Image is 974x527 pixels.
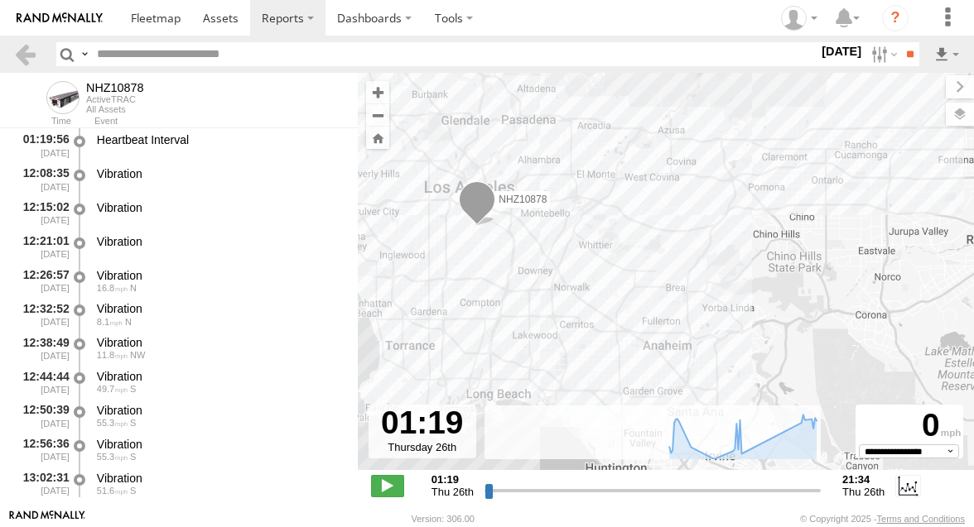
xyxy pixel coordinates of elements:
div: Vibration [97,268,342,283]
label: Search Filter Options [865,42,900,66]
div: 12:15:02 [DATE] [13,198,71,228]
span: NHZ10878 [499,194,547,205]
div: 12:44:44 [DATE] [13,367,71,397]
div: Time [13,117,71,126]
span: 51.6 [97,486,128,496]
span: 11.8 [97,350,128,360]
div: 0 [858,407,961,444]
div: 12:50:39 [DATE] [13,400,71,431]
div: Vibration [97,234,342,249]
div: Event [94,117,358,126]
span: Thu 26th Dec 2024 [432,486,474,498]
i: ? [882,5,909,31]
strong: 01:19 [432,473,474,486]
label: [DATE] [818,42,865,60]
div: 12:26:57 [DATE] [13,266,71,296]
div: 12:56:36 [DATE] [13,434,71,465]
strong: 21:34 [842,473,885,486]
div: Vibration [97,437,342,452]
span: 49.7 [97,384,128,394]
label: Play/Stop [371,475,404,496]
div: Version: 306.00 [412,514,475,524]
img: rand-logo.svg [17,12,103,24]
div: 12:21:01 [DATE] [13,232,71,262]
div: 12:08:35 [DATE] [13,164,71,194]
div: Heartbeat Interval [97,132,342,147]
div: Vibration [97,166,342,181]
div: Vibration [97,369,342,384]
div: 01:19:56 [DATE] [13,130,71,160]
button: Zoom in [366,81,389,103]
div: Vibration [97,471,342,486]
span: Heading: 181 [130,418,136,428]
span: 16.8 [97,283,128,293]
span: Thu 26th Dec 2024 [842,486,885,498]
div: NHZ10878 - View Asset History [86,81,144,94]
label: Export results as... [933,42,961,66]
span: Heading: 173 [130,486,136,496]
div: Zulema McIntosch [775,6,823,31]
a: Back to previous Page [13,42,37,66]
div: © Copyright 2025 - [800,514,965,524]
div: Vibration [97,335,342,350]
label: Search Query [78,42,91,66]
div: 13:02:31 [DATE] [13,468,71,499]
div: Vibration [97,403,342,418]
span: Heading: 180 [130,452,136,462]
div: All Assets [86,104,144,114]
div: 12:32:52 [DATE] [13,299,71,330]
a: Terms and Conditions [877,514,965,524]
span: Heading: 356 [130,283,137,293]
a: Visit our Website [9,510,85,527]
span: 8.1 [97,317,123,327]
div: ActiveTRAC [86,94,144,104]
div: Vibration [97,200,342,215]
span: 55.3 [97,418,128,428]
button: Zoom Home [366,127,389,149]
span: Heading: 190 [130,384,136,394]
span: 55.3 [97,452,128,462]
div: 12:38:49 [DATE] [13,333,71,363]
div: Vibration [97,301,342,316]
span: Heading: 302 [130,350,145,360]
span: Heading: 3 [125,317,132,327]
button: Zoom out [366,103,389,127]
